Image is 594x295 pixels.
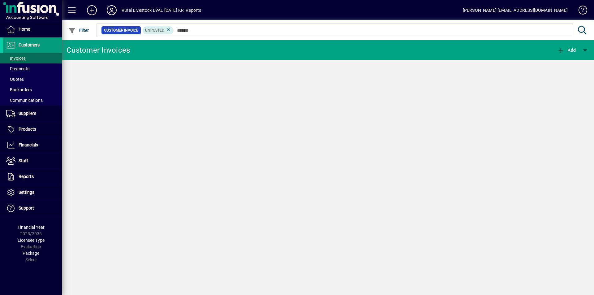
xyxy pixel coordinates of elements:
div: Customer Invoices [67,45,130,55]
a: Backorders [3,85,62,95]
button: Filter [67,25,91,36]
span: Financials [19,142,38,147]
span: Suppliers [19,111,36,116]
div: Rural Livestock EVAL [DATE] KR_Reports [122,5,201,15]
span: Financial Year [18,225,45,230]
a: Communications [3,95,62,106]
span: Customer Invoice [104,27,138,33]
button: Add [556,45,577,56]
a: Products [3,122,62,137]
span: Reports [19,174,34,179]
mat-chip: Customer Invoice Status: Unposted [143,26,174,34]
div: [PERSON_NAME] [EMAIL_ADDRESS][DOMAIN_NAME] [463,5,568,15]
span: Quotes [6,77,24,82]
span: Package [23,251,39,256]
a: Home [3,22,62,37]
span: Products [19,127,36,132]
span: Home [19,27,30,32]
span: Customers [19,42,40,47]
a: Suppliers [3,106,62,121]
span: Unposted [145,28,164,33]
button: Profile [102,5,122,16]
span: Staff [19,158,28,163]
span: Settings [19,190,34,195]
button: Add [82,5,102,16]
span: Support [19,206,34,210]
a: Knowledge Base [574,1,586,21]
a: Settings [3,185,62,200]
a: Quotes [3,74,62,85]
span: Payments [6,66,29,71]
a: Invoices [3,53,62,63]
a: Payments [3,63,62,74]
span: Licensee Type [18,238,45,243]
span: Filter [68,28,89,33]
a: Staff [3,153,62,169]
span: Backorders [6,87,32,92]
a: Reports [3,169,62,184]
span: Invoices [6,56,26,61]
span: Communications [6,98,43,103]
span: Add [557,48,576,53]
a: Financials [3,137,62,153]
a: Support [3,201,62,216]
